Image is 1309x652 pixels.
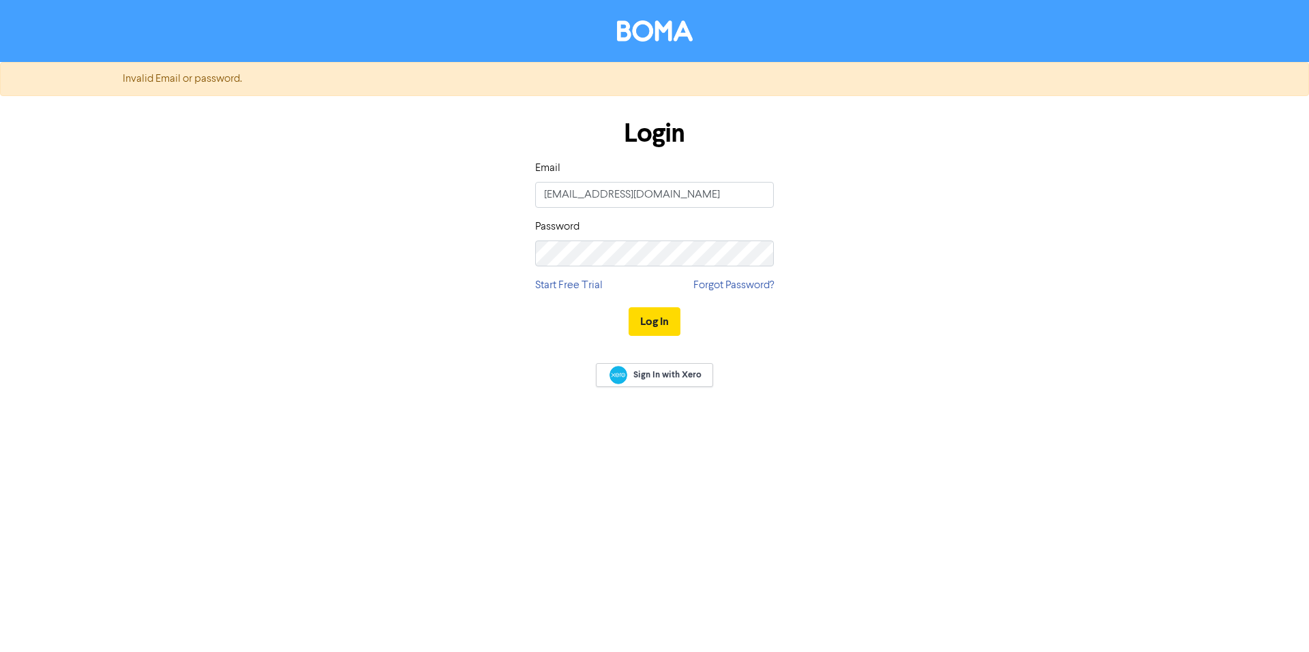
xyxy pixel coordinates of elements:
[633,369,702,381] span: Sign In with Xero
[112,71,1197,87] div: Invalid Email or password.
[1241,587,1309,652] iframe: Chat Widget
[535,160,560,176] label: Email
[629,307,680,336] button: Log In
[535,219,580,235] label: Password
[693,277,774,294] a: Forgot Password?
[596,363,713,387] a: Sign In with Xero
[535,118,774,149] h1: Login
[610,366,627,384] img: Xero logo
[617,20,693,42] img: BOMA Logo
[535,277,603,294] a: Start Free Trial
